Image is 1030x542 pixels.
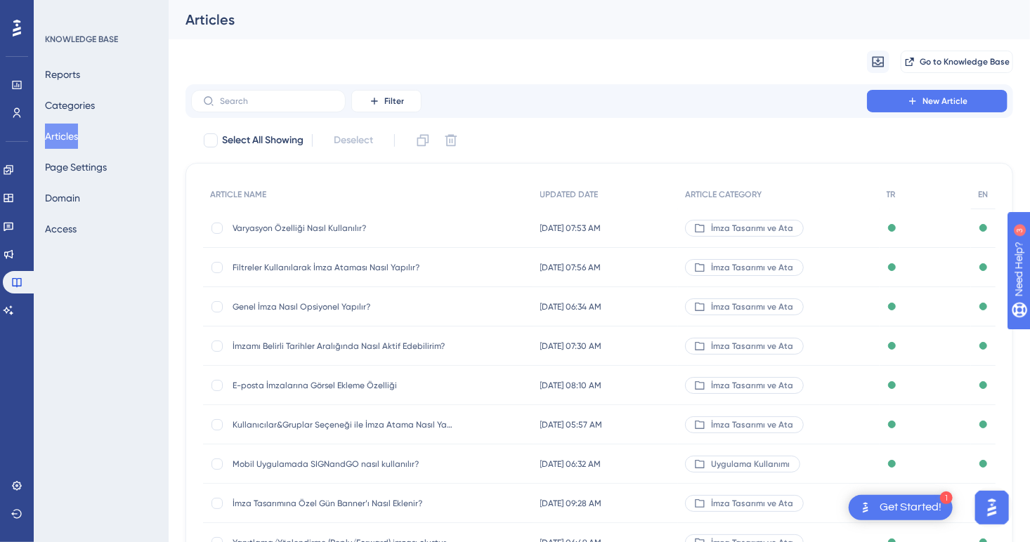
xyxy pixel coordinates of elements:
[711,458,790,470] span: Uygulama Kullanımı
[33,4,88,20] span: Need Help?
[540,380,602,391] span: [DATE] 08:10 AM
[45,185,80,211] button: Domain
[45,124,78,149] button: Articles
[867,90,1008,112] button: New Article
[923,95,967,107] span: New Article
[220,96,334,106] input: Search
[540,419,603,430] span: [DATE] 05:57 AM
[971,487,1013,529] iframe: UserGuiding AI Assistant Launcher
[384,95,404,107] span: Filter
[321,128,386,153] button: Deselect
[849,495,953,520] div: Open Get Started! checklist, remaining modules: 1
[711,262,793,273] span: İmza Tasarımı ve Ata
[711,301,793,312] span: İmza Tasarımı ve Ata
[351,90,422,112] button: Filter
[540,498,602,509] span: [DATE] 09:28 AM
[920,56,1010,67] span: Go to Knowledge Base
[540,189,599,200] span: UPDATED DATE
[233,262,457,273] span: Filtreler Kullanılarak İmza Ataması Nasıl Yapılır?
[711,341,793,352] span: İmza Tasarımı ve Ata
[711,498,793,509] span: İmza Tasarımı ve Ata
[98,7,102,18] div: 3
[233,498,457,509] span: İmza Tasarımına Özel Gün Banner’ı Nasıl Eklenir?
[685,189,762,200] span: ARTICLE CATEGORY
[540,341,602,352] span: [DATE] 07:30 AM
[233,301,457,312] span: Genel İmza Nasıl Opsiyonel Yapılır?
[233,419,457,430] span: Kullanıcılar&Gruplar Seçeneği ile İmza Atama Nasıl Yapılır?
[45,93,95,118] button: Categories
[233,341,457,352] span: İmzamı Belirli Tarihler Aralığında Nasıl Aktif Edebilirim?
[45,216,77,242] button: Access
[540,262,601,273] span: [DATE] 07:56 AM
[540,458,601,470] span: [DATE] 06:32 AM
[210,189,266,200] span: ARTICLE NAME
[857,499,874,516] img: launcher-image-alternative-text
[233,458,457,470] span: Mobil Uygulamada SIGNandGO nasıl kullanılır?
[711,419,793,430] span: İmza Tasarımı ve Ata
[222,132,304,149] span: Select All Showing
[185,10,978,29] div: Articles
[887,189,896,200] span: TR
[233,380,457,391] span: E-posta İmzalarına Görsel Ekleme Özelliği
[540,223,601,234] span: [DATE] 07:53 AM
[334,132,373,149] span: Deselect
[880,500,941,515] div: Get Started!
[540,301,602,312] span: [DATE] 06:34 AM
[711,223,793,234] span: İmza Tasarımı ve Ata
[978,189,988,200] span: EN
[45,154,107,180] button: Page Settings
[233,223,457,234] span: Varyasyon Özelliği Nasıl Kullanılır?
[45,34,118,45] div: KNOWLEDGE BASE
[940,491,953,504] div: 1
[45,62,80,87] button: Reports
[901,51,1013,73] button: Go to Knowledge Base
[711,380,793,391] span: İmza Tasarımı ve Ata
